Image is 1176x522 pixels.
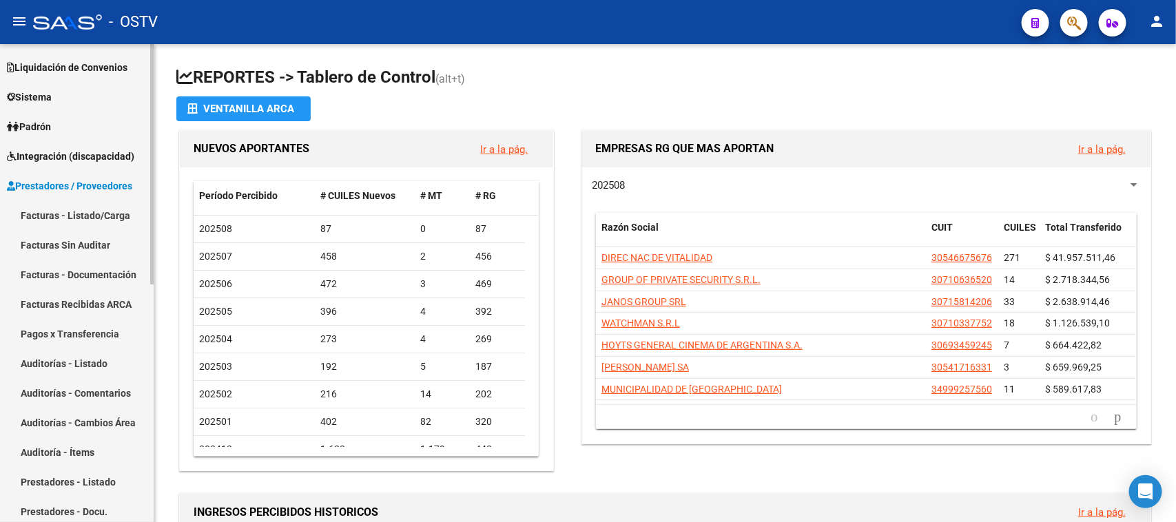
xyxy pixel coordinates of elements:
[320,304,410,320] div: 396
[1045,340,1102,351] span: $ 664.422,82
[601,340,803,351] span: HOYTS GENERAL CINEMA DE ARGENTINA S.A.
[194,505,378,519] span: INGRESOS PERCIBIDOS HISTORICOS
[199,388,232,399] span: 202502
[420,304,464,320] div: 4
[931,317,992,328] span: 30710337752
[320,386,410,402] div: 216
[320,359,410,375] div: 192
[7,178,132,194] span: Prestadores / Proveedores
[481,143,528,156] a: Ir a la pág.
[199,361,232,372] span: 202503
[1004,340,1009,351] span: 7
[601,317,680,328] span: WATCHMAN S.R.L
[320,190,395,201] span: # CUILES Nuevos
[601,384,782,395] span: MUNICIPALIDAD DE [GEOGRAPHIC_DATA]
[1045,362,1102,373] span: $ 659.969,25
[1004,274,1015,285] span: 14
[475,386,519,402] div: 202
[601,252,712,263] span: DIREC NAC DE VITALIDAD
[931,340,992,351] span: 30693459245
[420,386,464,402] div: 14
[187,96,300,121] div: Ventanilla ARCA
[1108,410,1128,425] a: go to next page
[475,331,519,347] div: 269
[420,414,464,430] div: 82
[199,190,278,201] span: Período Percibido
[470,181,525,211] datatable-header-cell: # RG
[1004,252,1020,263] span: 271
[931,384,992,395] span: 34999257560
[475,221,519,237] div: 87
[199,416,232,427] span: 202501
[596,213,926,258] datatable-header-cell: Razón Social
[315,181,415,211] datatable-header-cell: # CUILES Nuevos
[1045,384,1102,395] span: $ 589.617,83
[998,213,1040,258] datatable-header-cell: CUILES
[475,304,519,320] div: 392
[475,249,519,264] div: 456
[7,119,51,134] span: Padrón
[1078,143,1126,156] a: Ir a la pág.
[320,221,410,237] div: 87
[11,13,28,30] mat-icon: menu
[420,276,464,292] div: 3
[601,222,659,233] span: Razón Social
[1004,296,1015,307] span: 33
[7,60,127,75] span: Liquidación de Convenios
[194,181,315,211] datatable-header-cell: Período Percibido
[1045,252,1115,263] span: $ 41.957.511,46
[1045,274,1110,285] span: $ 2.718.344,56
[1004,317,1015,328] span: 18
[601,296,686,307] span: JANOS GROUP SRL
[199,333,232,344] span: 202504
[931,252,992,263] span: 30546675676
[931,274,992,285] span: 30710636520
[1078,506,1126,519] a: Ir a la pág.
[415,181,470,211] datatable-header-cell: # MT
[931,362,992,373] span: 30541716331
[475,441,519,457] div: 443
[7,149,134,164] span: Integración (discapacidad)
[176,66,1154,90] h1: REPORTES -> Tablero de Control
[475,414,519,430] div: 320
[475,276,519,292] div: 469
[194,142,309,155] span: NUEVOS APORTANTES
[1004,222,1036,233] span: CUILES
[199,306,232,317] span: 202505
[1004,384,1015,395] span: 11
[1040,213,1136,258] datatable-header-cell: Total Transferido
[1045,317,1110,328] span: $ 1.126.539,10
[320,249,410,264] div: 458
[1004,362,1009,373] span: 3
[475,359,519,375] div: 187
[601,362,689,373] span: [PERSON_NAME] SA
[176,96,311,121] button: Ventanilla ARCA
[199,278,232,289] span: 202506
[420,221,464,237] div: 0
[1129,475,1162,508] div: Open Intercom Messenger
[320,331,410,347] div: 273
[592,179,626,191] span: 202508
[420,331,464,347] div: 4
[596,142,774,155] span: EMPRESAS RG QUE MAS APORTAN
[420,359,464,375] div: 5
[1045,296,1110,307] span: $ 2.638.914,46
[926,213,998,258] datatable-header-cell: CUIT
[475,190,496,201] span: # RG
[420,249,464,264] div: 2
[320,276,410,292] div: 472
[199,443,232,455] span: 202412
[1148,13,1165,30] mat-icon: person
[320,414,410,430] div: 402
[1045,222,1122,233] span: Total Transferido
[931,296,992,307] span: 30715814206
[7,90,52,105] span: Sistema
[420,441,464,457] div: 1.179
[931,222,953,233] span: CUIT
[199,251,232,262] span: 202507
[601,274,761,285] span: GROUP OF PRIVATE SECURITY S.R.L.
[470,136,539,162] button: Ir a la pág.
[109,7,158,37] span: - OSTV
[1085,410,1104,425] a: go to previous page
[420,190,442,201] span: # MT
